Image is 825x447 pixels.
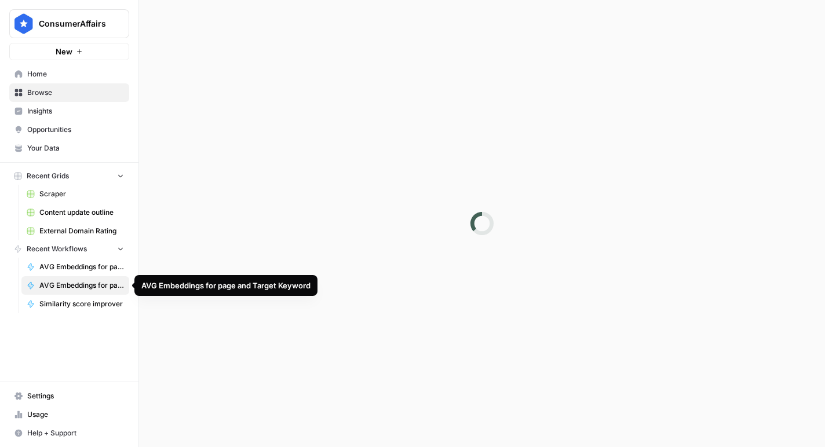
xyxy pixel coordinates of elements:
img: ConsumerAffairs Logo [13,13,34,34]
a: Browse [9,83,129,102]
span: ConsumerAffairs [39,18,109,30]
span: Recent Workflows [27,244,87,254]
span: Similarity score improver [39,299,124,309]
a: Scraper [21,185,129,203]
a: Settings [9,387,129,405]
span: Scraper [39,189,124,199]
span: Usage [27,409,124,420]
span: Insights [27,106,124,116]
a: Usage [9,405,129,424]
a: Your Data [9,139,129,157]
span: Recent Grids [27,171,69,181]
span: Help + Support [27,428,124,438]
a: Insights [9,102,129,120]
span: New [56,46,72,57]
a: Opportunities [9,120,129,139]
a: External Domain Rating [21,222,129,240]
button: New [9,43,129,60]
span: External Domain Rating [39,226,124,236]
span: Your Data [27,143,124,153]
button: Workspace: ConsumerAffairs [9,9,129,38]
a: Similarity score improver [21,295,129,313]
span: AVG Embeddings for page and Target Keyword [39,280,124,291]
button: Recent Workflows [9,240,129,258]
a: AVG Embeddings for page and Target Keyword [21,276,129,295]
span: AVG Embeddings for page and Target Keyword - Using Pasted page content [39,262,124,272]
a: Home [9,65,129,83]
span: Opportunities [27,124,124,135]
a: Content update outline [21,203,129,222]
span: Settings [27,391,124,401]
button: Recent Grids [9,167,129,185]
span: Content update outline [39,207,124,218]
button: Help + Support [9,424,129,442]
span: Home [27,69,124,79]
span: Browse [27,87,124,98]
a: AVG Embeddings for page and Target Keyword - Using Pasted page content [21,258,129,276]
